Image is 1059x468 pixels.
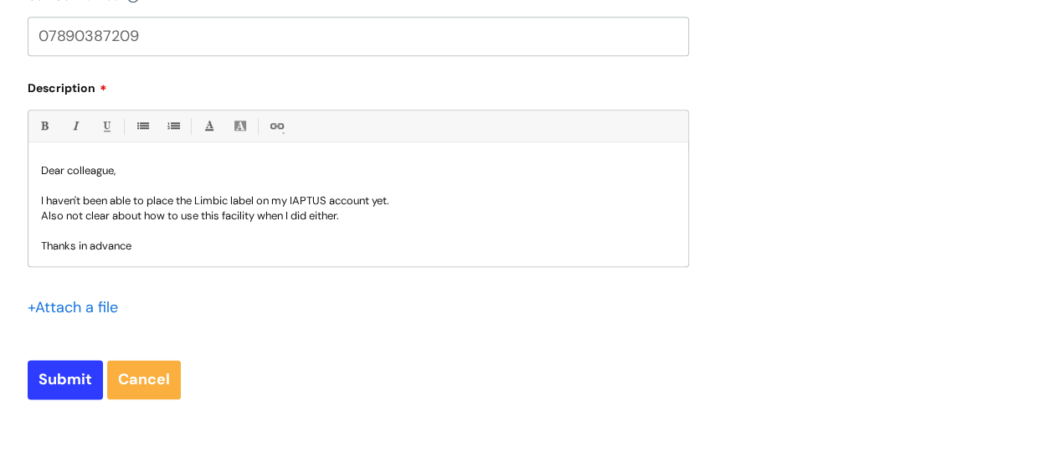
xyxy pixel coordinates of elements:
a: Link [265,116,286,136]
a: Underline(Ctrl-U) [95,116,116,136]
p: I haven't been able to place the Limbic label on my IAPTUS account yet. [41,193,676,208]
a: 1. Ordered List (Ctrl-Shift-8) [162,116,183,136]
p: Dear colleague, [41,163,676,178]
p: Also not clear about how to use this facility when I did either. [41,208,676,224]
a: Font Color [198,116,219,136]
a: Bold (Ctrl-B) [33,116,54,136]
span: + [28,297,35,317]
a: Back Color [229,116,250,136]
label: Description [28,75,689,95]
a: Cancel [107,360,181,399]
p: Thanks in advance [41,239,676,254]
a: • Unordered List (Ctrl-Shift-7) [131,116,152,136]
div: Attach a file [28,294,128,321]
input: Submit [28,360,103,399]
a: Italic (Ctrl-I) [64,116,85,136]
